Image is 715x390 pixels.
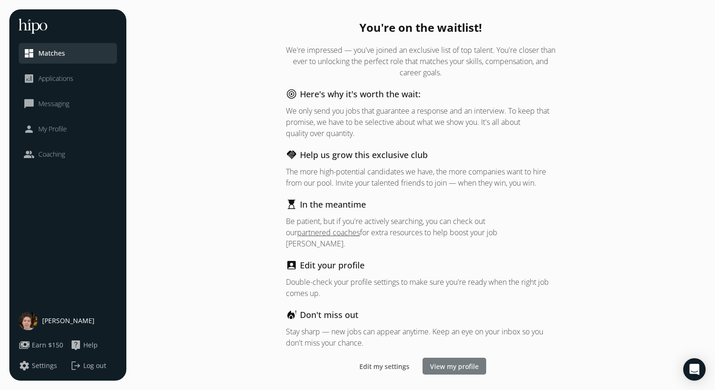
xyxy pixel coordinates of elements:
[83,361,106,370] span: Log out
[423,358,486,375] button: View my profile
[19,311,37,330] img: user-photo
[300,148,428,161] h2: Help us grow this exclusive club
[19,360,30,371] span: settings
[300,259,365,272] h2: Edit your profile
[23,149,112,160] a: peopleCoaching
[23,73,112,84] a: analyticsApplications
[70,339,81,351] span: live_help
[683,358,706,381] div: Open Intercom Messenger
[359,361,409,371] span: Edit my settings
[286,166,555,188] p: The more high-potential candidates we have, the more companies want to hire from our pool. Invite...
[83,340,98,350] span: Help
[38,150,65,159] span: Coaching
[297,227,360,238] a: partnered coaches
[70,339,98,351] button: live_helpHelp
[19,360,66,371] a: settingsSettings
[23,123,112,135] a: personMy Profile
[70,360,81,371] span: logout
[19,19,47,34] img: hh-logo-white
[19,339,63,351] button: paymentsEarn $150
[23,48,35,59] span: dashboard
[38,49,65,58] span: Matches
[286,326,555,348] p: Stay sharp — new jobs can appear anytime. Keep an eye on your inbox so you don't miss your chance.
[32,340,63,350] span: Earn $150
[19,360,57,371] button: settingsSettings
[284,197,299,211] span: hourglass_top
[286,216,555,249] p: Be patient, but if you're actively searching, you can check out our for extra resources to help b...
[286,276,555,299] p: Double-check your profile settings to make sure you're ready when the right job comes up.
[286,44,555,78] p: We're impressed — you've joined an exclusive list of top talent. You're closer than ever to unloc...
[300,198,366,211] h2: In the meantime
[300,87,421,101] h2: Here's why it's worth the wait:
[430,361,479,371] span: View my profile
[286,149,297,160] span: handshake
[38,124,67,134] span: My Profile
[70,360,117,371] button: logoutLog out
[286,260,297,271] span: account_box
[286,88,297,100] span: target
[23,123,35,135] span: person
[286,309,297,320] span: emergency_heat
[356,358,413,375] button: Edit my settings
[38,99,69,108] span: Messaging
[19,339,30,351] span: payments
[38,74,73,83] span: Applications
[70,339,117,351] a: live_helpHelp
[23,98,35,109] span: chat_bubble_outline
[42,316,95,325] span: [PERSON_NAME]
[23,73,35,84] span: analytics
[286,105,555,139] p: We only send you jobs that guarantee a response and an interview. To keep that promise, we have t...
[32,361,57,370] span: Settings
[286,20,555,35] h2: You're on the waitlist!
[23,98,112,109] a: chat_bubble_outlineMessaging
[19,339,66,351] a: paymentsEarn $150
[23,48,112,59] a: dashboardMatches
[300,308,358,321] h2: Don't miss out
[23,149,35,160] span: people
